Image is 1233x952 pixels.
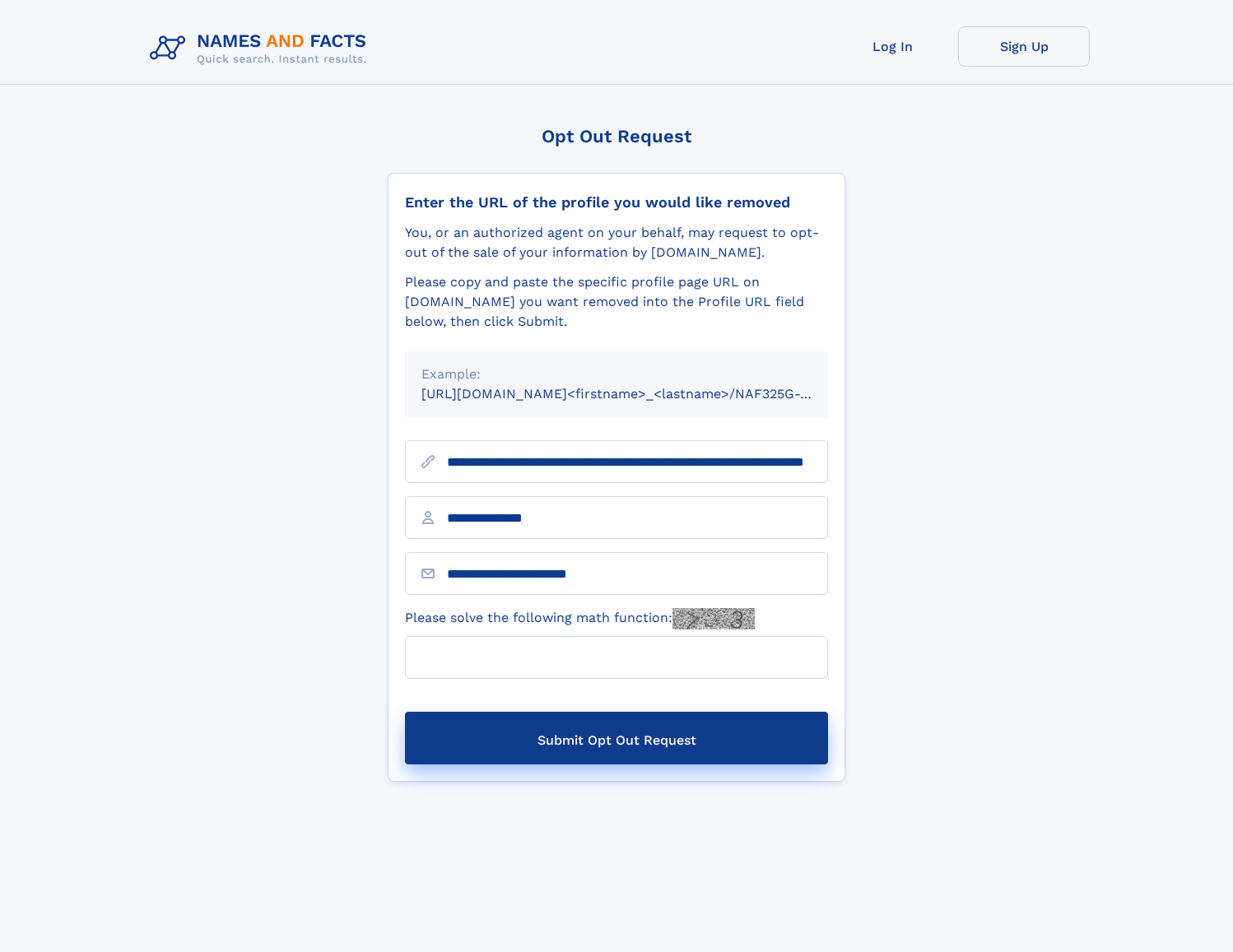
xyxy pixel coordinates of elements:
a: Log In [826,26,958,67]
small: [URL][DOMAIN_NAME]<firstname>_<lastname>/NAF325G-xxxxxxxx [421,386,859,402]
label: Please solve the following math function: [405,608,755,629]
div: Opt Out Request [388,126,845,146]
a: Sign Up [958,26,1090,67]
div: You, or an authorized agent on your behalf, may request to opt-out of the sale of your informatio... [405,223,828,262]
div: Example: [421,365,812,384]
div: Please copy and paste the specific profile page URL on [DOMAIN_NAME] you want removed into the Pr... [405,272,828,332]
img: Logo Names and Facts [143,26,380,71]
div: Enter the URL of the profile you would like removed [405,193,828,211]
button: Submit Opt Out Request [405,712,828,764]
